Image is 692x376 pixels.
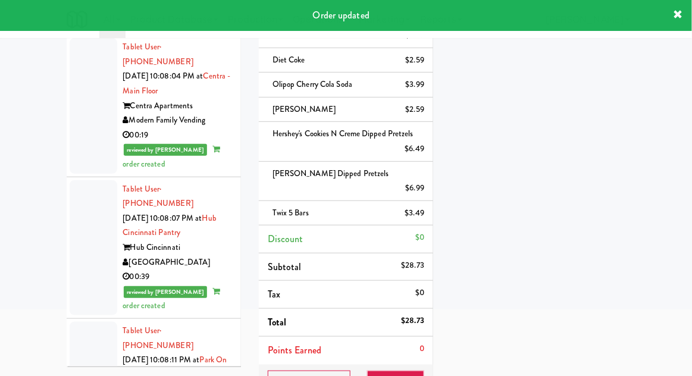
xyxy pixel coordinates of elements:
[313,8,370,22] span: Order updated
[273,104,336,115] span: [PERSON_NAME]
[123,354,200,365] span: [DATE] 10:08:11 PM at
[268,260,302,274] span: Subtotal
[123,212,202,224] span: [DATE] 10:08:07 PM at
[273,207,309,218] span: Twix 5 Bars
[268,343,321,357] span: Points Earned
[123,183,193,209] a: Tablet User· [PHONE_NUMBER]
[406,102,425,117] div: $2.59
[123,128,232,143] div: 00:19
[67,177,241,319] li: Tablet User· [PHONE_NUMBER][DATE] 10:08:07 PM atHub Cincinnati PantryHub Cincinnati[GEOGRAPHIC_DA...
[406,181,425,196] div: $6.99
[67,35,241,177] li: Tablet User· [PHONE_NUMBER][DATE] 10:08:04 PM atCentra - Main FloorCentra ApartmentsModern Family...
[124,286,208,298] span: reviewed by [PERSON_NAME]
[406,53,425,68] div: $2.59
[402,314,425,328] div: $28.73
[123,240,232,255] div: Hub Cincinnati
[268,232,303,246] span: Discount
[123,270,232,284] div: 00:39
[123,113,232,128] div: Modern Family Vending
[123,325,193,351] a: Tablet User· [PHONE_NUMBER]
[273,79,352,90] span: Olipop Cherry Cola Soda
[268,287,280,301] span: Tax
[273,54,305,65] span: Diet Coke
[406,77,425,92] div: $3.99
[415,230,424,245] div: $0
[402,258,425,273] div: $28.73
[123,255,232,270] div: [GEOGRAPHIC_DATA]
[273,128,414,139] span: Hershey's Cookies N Creme Dipped Pretzels
[273,168,389,179] span: [PERSON_NAME] Dipped Pretzels
[123,41,193,67] span: · [PHONE_NUMBER]
[123,143,220,170] span: order created
[268,315,287,329] span: Total
[123,99,232,114] div: Centra Apartments
[124,144,208,156] span: reviewed by [PERSON_NAME]
[123,325,193,351] span: · [PHONE_NUMBER]
[405,142,425,156] div: $6.49
[123,41,193,67] a: Tablet User· [PHONE_NUMBER]
[405,206,425,221] div: $3.49
[123,70,203,82] span: [DATE] 10:08:04 PM at
[415,286,424,300] div: $0
[419,341,424,356] div: 0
